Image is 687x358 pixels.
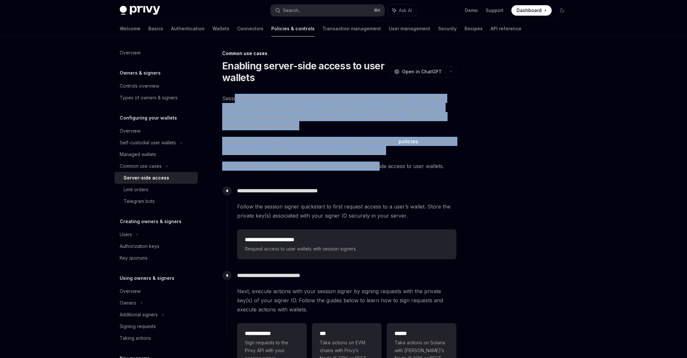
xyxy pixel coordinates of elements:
img: dark logo [120,6,160,15]
a: Dashboard [511,5,552,16]
div: Users [120,231,132,238]
div: Signing requests [120,322,156,330]
div: Taking actions [120,334,151,342]
div: Overview [120,127,141,135]
span: You can also configure session signers to have specific permissions via , such that you can reque... [222,137,457,155]
div: Owners [120,299,136,307]
a: Wallets [212,21,229,36]
h5: Configuring your wallets [120,114,177,122]
a: Taking actions [114,332,198,344]
a: API reference [491,21,521,36]
a: Security [438,21,457,36]
div: Limit orders [124,186,148,193]
a: Signing requests [114,321,198,332]
button: Open in ChatGPT [390,66,446,77]
div: Key quorums [120,254,148,262]
a: Overview [114,125,198,137]
div: Authorization keys [120,242,159,250]
a: Welcome [120,21,141,36]
span: Open in ChatGPT [402,68,442,75]
a: Support [486,7,504,14]
h5: Using owners & signers [120,274,174,282]
span: ⌘ K [374,8,381,13]
div: Overview [120,49,141,57]
div: Additional signers [120,311,158,319]
a: Overview [114,47,198,59]
div: Search... [283,7,301,14]
span: Follow the session signer quickstart to first request access to a user’s wallet. Store the privat... [237,202,456,220]
a: Transaction management [322,21,381,36]
button: Search...⌘K [271,5,384,16]
a: policies [398,138,418,145]
div: Types of owners & signers [120,94,178,102]
div: Controls overview [120,82,159,90]
h5: Creating owners & signers [120,218,182,225]
a: Overview [114,285,198,297]
div: Common use cases [222,50,457,57]
a: Key quorums [114,252,198,264]
a: Telegram bots [114,195,198,207]
button: Toggle dark mode [557,5,567,16]
a: Policies & controls [271,21,315,36]
div: Overview [120,287,141,295]
a: Authorization keys [114,240,198,252]
div: Server-side access [124,174,169,182]
a: User management [389,21,430,36]
a: Recipes [465,21,483,36]
button: Ask AI [388,5,416,16]
a: Managed wallets [114,149,198,160]
div: Managed wallets [120,150,156,158]
a: Connectors [237,21,263,36]
span: At a high-level, you can use session signers to request server-side access to user wallets. [222,162,457,171]
a: Basics [148,21,163,36]
span: Session signers allow your app to request server-side access to user wallets. This enables your a... [222,94,457,130]
span: Next, execute actions with your session signer by signing requests with the private key(s) of you... [237,287,456,314]
div: Telegram bots [124,197,155,205]
div: Common use cases [120,162,162,170]
a: Types of owners & signers [114,92,198,104]
span: Dashboard [517,7,542,14]
span: Ask AI [399,7,412,14]
span: Request access to user wallets with session signers. [245,245,449,253]
a: Controls overview [114,80,198,92]
a: Limit orders [114,184,198,195]
h1: Enabling server-side access to user wallets [222,60,387,83]
a: Server-side access [114,172,198,184]
div: Self-custodial user wallets [120,139,176,147]
a: Authentication [171,21,205,36]
a: Demo [465,7,478,14]
h5: Owners & signers [120,69,161,77]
